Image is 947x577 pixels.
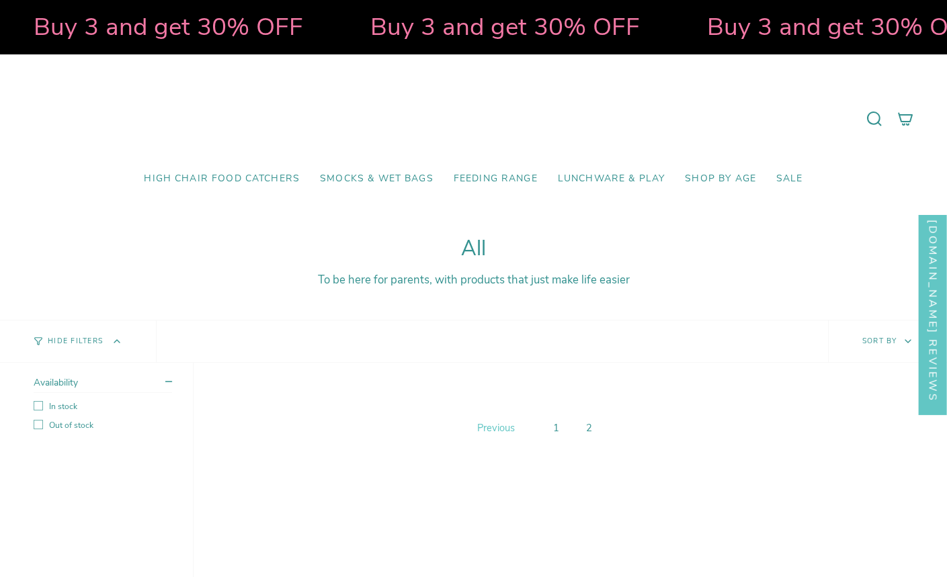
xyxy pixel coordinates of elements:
span: Smocks & Wet Bags [320,173,434,185]
a: Smocks & Wet Bags [310,163,444,195]
a: 1 [548,418,565,437]
button: Sort by [828,320,947,362]
span: SALE [776,173,803,185]
span: To be here for parents, with products that just make life easier [318,272,630,287]
a: High Chair Food Catchers [134,163,310,195]
span: High Chair Food Catchers [144,173,300,185]
div: Click to open Judge.me floating reviews tab [919,191,947,414]
span: Hide Filters [48,338,103,345]
a: Shop by Age [675,163,766,195]
strong: Buy 3 and get 30% OFF [368,10,638,44]
a: Lunchware & Play [548,163,675,195]
span: Availability [34,376,78,389]
span: Feeding Range [454,173,538,185]
a: Feeding Range [444,163,548,195]
a: 2 [581,418,598,437]
label: In stock [34,401,172,412]
span: Lunchware & Play [558,173,665,185]
a: Previous [474,418,518,438]
a: SALE [766,163,813,195]
summary: Availability [34,376,172,393]
h1: All [34,236,913,261]
a: Mumma’s Little Helpers [358,75,589,163]
label: Out of stock [34,420,172,431]
span: Previous [477,421,515,435]
span: Shop by Age [685,173,756,185]
span: Sort by [862,336,897,346]
strong: Buy 3 and get 30% OFF [32,10,301,44]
